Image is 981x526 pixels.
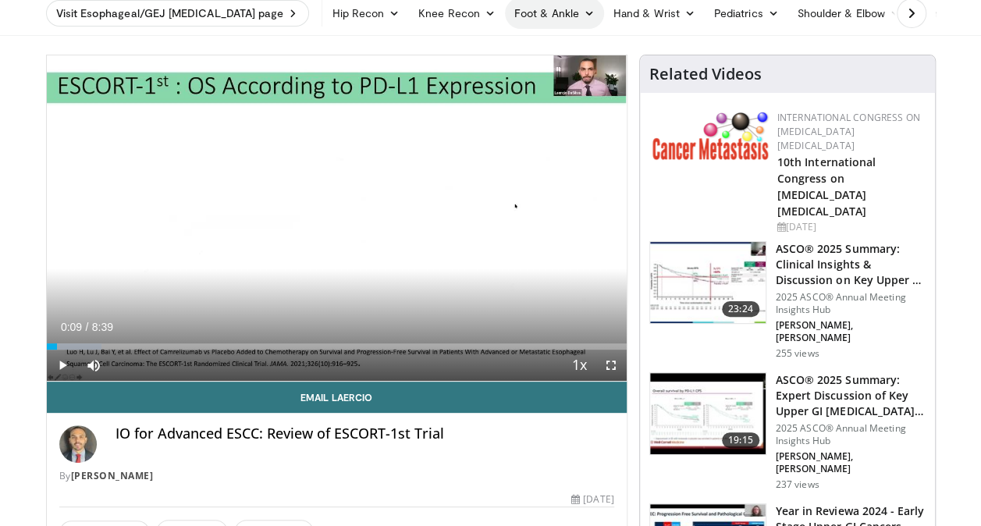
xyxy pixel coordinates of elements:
[776,478,819,491] p: 237 views
[47,55,627,382] video-js: Video Player
[92,321,113,333] span: 8:39
[650,242,766,323] img: 9522cccb-a5ab-49be-9991-6be183005c42.150x105_q85_crop-smart_upscale.jpg
[722,432,759,448] span: 19:15
[776,372,926,419] h3: ASCO® 2025 Summary: Expert Discussion of Key Upper GI [MEDICAL_DATA] Trials …
[776,347,819,360] p: 255 views
[776,319,926,344] p: [PERSON_NAME], [PERSON_NAME]
[78,350,109,381] button: Mute
[649,65,762,84] h4: Related Videos
[777,111,920,152] a: International Congress on [MEDICAL_DATA] [MEDICAL_DATA]
[47,350,78,381] button: Play
[571,492,613,506] div: [DATE]
[650,373,766,454] img: a53d4cbd-7b6d-4bcb-bdb9-cdcdf49788c3.150x105_q85_crop-smart_upscale.jpg
[776,291,926,316] p: 2025 ASCO® Annual Meeting Insights Hub
[777,220,922,234] div: [DATE]
[86,321,89,333] span: /
[776,241,926,288] h3: ASCO® 2025 Summary: Clinical Insights & Discussion on Key Upper GI C…
[649,241,926,360] a: 23:24 ASCO® 2025 Summary: Clinical Insights & Discussion on Key Upper GI C… 2025 ASCO® Annual Mee...
[59,469,614,483] div: By
[652,111,770,160] img: 6ff8bc22-9509-4454-a4f8-ac79dd3b8976.png.150x105_q85_autocrop_double_scale_upscale_version-0.2.png
[776,422,926,447] p: 2025 ASCO® Annual Meeting Insights Hub
[649,372,926,491] a: 19:15 ASCO® 2025 Summary: Expert Discussion of Key Upper GI [MEDICAL_DATA] Trials … 2025 ASCO® An...
[564,350,595,381] button: Playback Rate
[59,425,97,463] img: Avatar
[722,301,759,317] span: 23:24
[47,343,627,350] div: Progress Bar
[61,321,82,333] span: 0:09
[777,155,876,219] a: 10th International Congress on [MEDICAL_DATA] [MEDICAL_DATA]
[47,382,627,413] a: Email Laercio
[71,469,154,482] a: [PERSON_NAME]
[595,350,627,381] button: Fullscreen
[116,425,614,442] h4: IO for Advanced ESCC: Review of ESCORT-1st Trial
[776,450,926,475] p: [PERSON_NAME], [PERSON_NAME]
